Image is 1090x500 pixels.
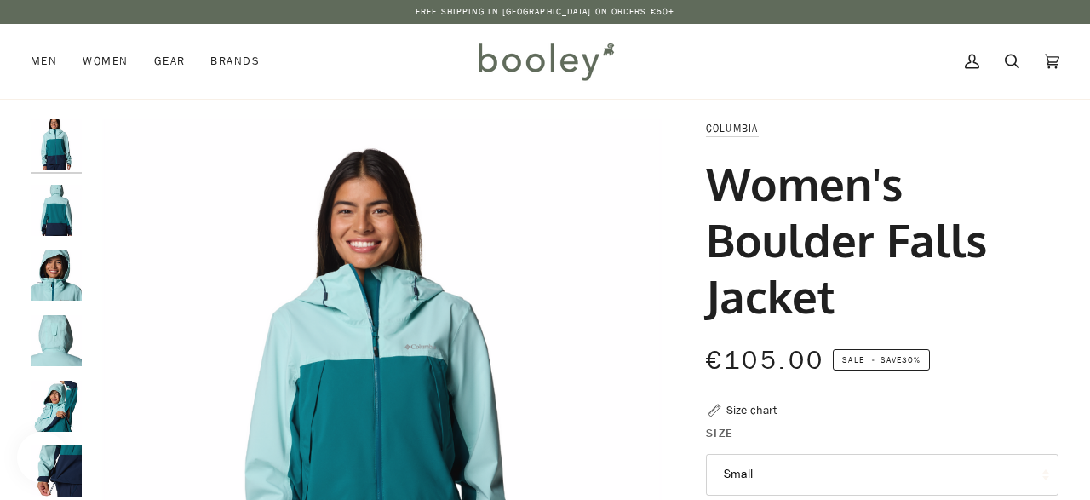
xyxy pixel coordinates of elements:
img: Columbia Women's Boulder Falls Jacket River Blue / Collegiate Navy / Spray - Booley Galway [31,185,82,236]
iframe: Button to open loyalty program pop-up [17,432,68,483]
img: Booley [471,37,620,86]
img: Columbia Women's Boulder Falls Jacket River Blue / Collegiate Navy / Spray - Booley Galway [31,119,82,170]
span: Size [706,424,734,442]
span: Women [83,53,128,70]
p: Free Shipping in [GEOGRAPHIC_DATA] on Orders €50+ [416,5,674,19]
span: Men [31,53,57,70]
span: Sale [842,353,863,366]
span: Brands [210,53,260,70]
a: Gear [141,24,198,99]
span: 30% [902,353,921,366]
a: Brands [198,24,272,99]
h1: Women's Boulder Falls Jacket [706,155,1046,324]
img: Columbia Women's Boulder Falls Jacket River Blue / Collegiate Navy / Spray - Booley Galway [31,250,82,301]
a: Women [70,24,141,99]
img: Columbia Women's Boulder Falls Jacket River Blue / Collegiate Navy / Spray - Booley Galway [31,315,82,366]
span: Save [833,349,930,371]
button: Small [706,454,1058,496]
a: Men [31,24,70,99]
img: Columbia Women's Boulder Falls Jacket River Blue / Collegiate Navy / Spray - Booley Galway [31,381,82,432]
span: Gear [154,53,186,70]
span: €105.00 [706,343,825,378]
em: • [867,353,881,366]
a: Columbia [706,121,759,135]
div: Size chart [726,401,777,419]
